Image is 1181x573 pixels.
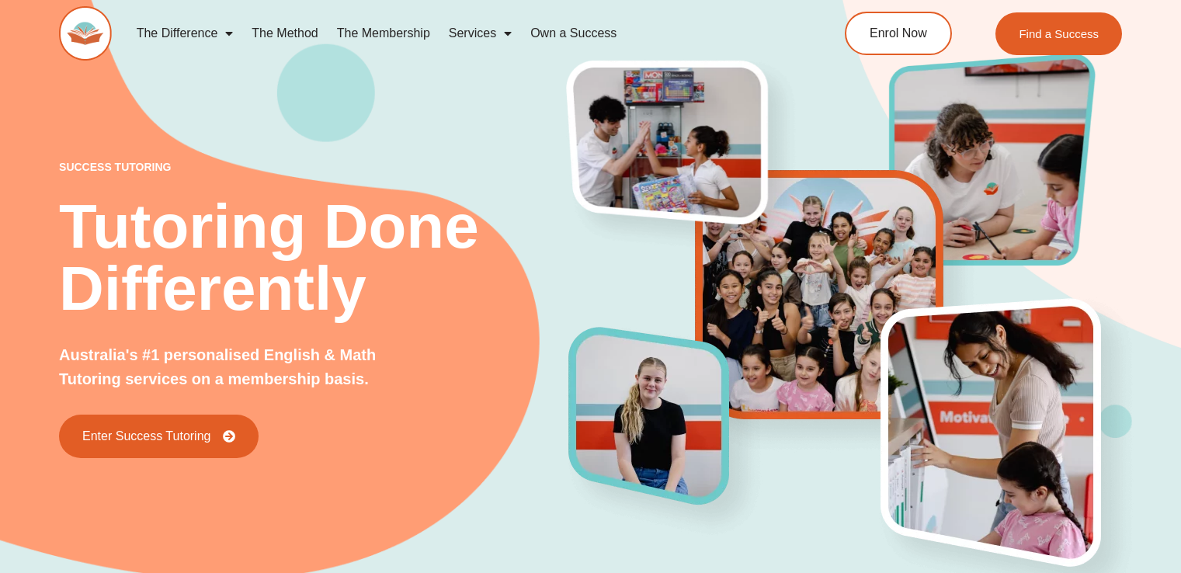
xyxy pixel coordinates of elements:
span: Enrol Now [870,27,927,40]
a: The Membership [328,16,439,51]
span: Find a Success [1019,28,1099,40]
a: Services [439,16,521,51]
p: success tutoring [59,161,569,172]
nav: Menu [127,16,784,51]
a: The Difference [127,16,243,51]
h2: Tutoring Done Differently [59,196,569,320]
a: Enrol Now [845,12,952,55]
p: Australia's #1 personalised English & Math Tutoring services on a membership basis. [59,343,432,391]
a: Own a Success [521,16,626,51]
a: Enter Success Tutoring [59,415,259,458]
a: Find a Success [995,12,1122,55]
a: The Method [242,16,327,51]
span: Enter Success Tutoring [82,430,210,443]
